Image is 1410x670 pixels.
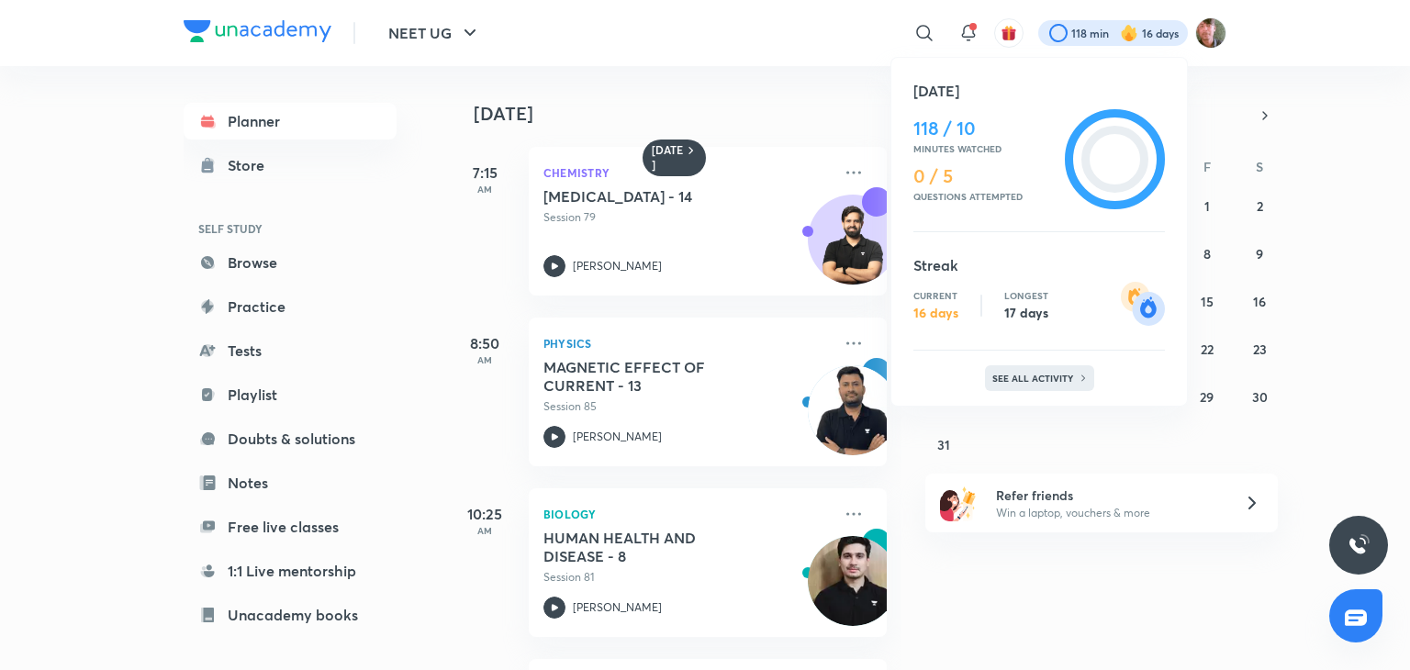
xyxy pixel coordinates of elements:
p: Current [913,290,958,301]
h4: 0 / 5 [913,165,1057,187]
p: 17 days [1004,305,1048,321]
h5: Streak [913,254,1165,276]
p: Questions attempted [913,191,1057,202]
h4: 118 / 10 [913,117,1057,140]
p: Minutes watched [913,143,1057,154]
p: 16 days [913,305,958,321]
h5: [DATE] [913,80,1165,102]
p: See all activity [992,373,1078,384]
img: streak [1121,282,1165,326]
p: Longest [1004,290,1048,301]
